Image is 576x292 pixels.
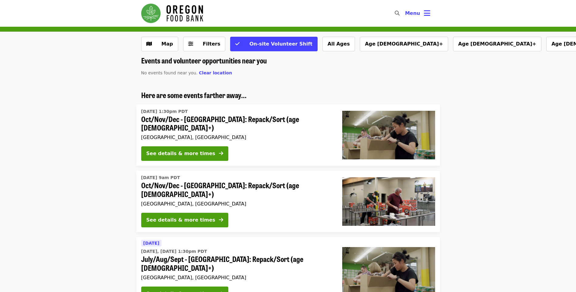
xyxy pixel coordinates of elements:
div: [GEOGRAPHIC_DATA], [GEOGRAPHIC_DATA] [141,201,332,207]
a: See details for "Oct/Nov/Dec - Portland: Repack/Sort (age 16+)" [136,171,440,232]
div: [GEOGRAPHIC_DATA], [GEOGRAPHIC_DATA] [141,275,332,280]
button: See details & more times [141,146,228,161]
button: Show map view [141,37,178,51]
span: On-site Volunteer Shift [249,41,312,47]
button: Toggle account menu [400,6,435,21]
img: Oct/Nov/Dec - Portland: Repack/Sort (age 8+) organized by Oregon Food Bank [342,111,435,159]
span: July/Aug/Sept - [GEOGRAPHIC_DATA]: Repack/Sort (age [DEMOGRAPHIC_DATA]+) [141,255,332,272]
span: Menu [405,10,420,16]
button: Filters (0 selected) [183,37,226,51]
div: [GEOGRAPHIC_DATA], [GEOGRAPHIC_DATA] [141,134,332,140]
button: Clear location [199,70,232,76]
button: All Ages [322,37,355,51]
img: Oct/Nov/Dec - Portland: Repack/Sort (age 16+) organized by Oregon Food Bank [342,177,435,226]
div: See details & more times [146,216,215,224]
time: [DATE] 1:30pm PDT [141,108,188,115]
i: map icon [146,41,152,47]
button: On-site Volunteer Shift [230,37,317,51]
span: Oct/Nov/Dec - [GEOGRAPHIC_DATA]: Repack/Sort (age [DEMOGRAPHIC_DATA]+) [141,115,332,132]
time: [DATE] 9am PDT [141,175,180,181]
span: Oct/Nov/Dec - [GEOGRAPHIC_DATA]: Repack/Sort (age [DEMOGRAPHIC_DATA]+) [141,181,332,199]
i: arrow-right icon [219,217,223,223]
a: See details for "Oct/Nov/Dec - Portland: Repack/Sort (age 8+)" [136,104,440,166]
button: Age [DEMOGRAPHIC_DATA]+ [360,37,448,51]
i: check icon [235,41,240,47]
span: [DATE] [143,241,159,246]
span: Clear location [199,70,232,75]
time: [DATE], [DATE] 1:30pm PDT [141,248,207,255]
span: Events and volunteer opportunities near you [141,55,267,66]
img: Oregon Food Bank - Home [141,4,203,23]
span: Filters [203,41,220,47]
i: search icon [395,10,400,16]
div: See details & more times [146,150,215,157]
span: Map [162,41,173,47]
i: bars icon [424,9,430,18]
span: No events found near you. [141,70,198,75]
i: sliders-h icon [188,41,193,47]
span: Here are some events farther away... [141,90,247,100]
button: Age [DEMOGRAPHIC_DATA]+ [453,37,541,51]
input: Search [403,6,408,21]
i: arrow-right icon [219,151,223,156]
button: See details & more times [141,213,228,227]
